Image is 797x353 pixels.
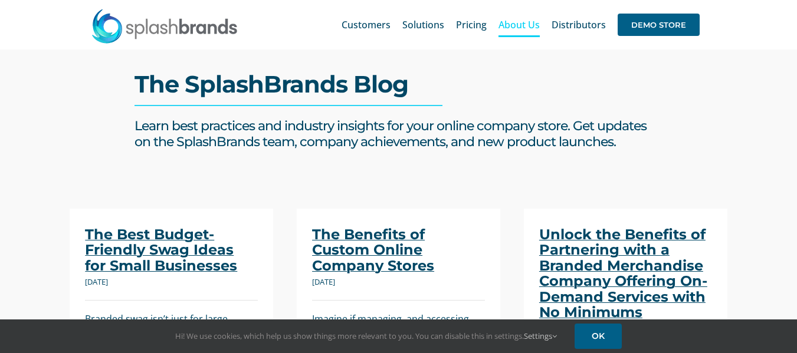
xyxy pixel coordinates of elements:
[342,20,391,29] span: Customers
[552,20,606,29] span: Distributors
[85,276,108,287] span: [DATE]
[175,331,557,341] span: Hi! We use cookies, which help us show things more relevant to you. You can disable this in setti...
[402,20,444,29] span: Solutions
[135,118,647,150] h3: Learn best practices and industry insights for your online company store. Get updates on the Spla...
[618,6,700,44] a: DEMO STORE
[342,6,391,44] a: Customers
[498,20,540,29] span: About Us
[456,6,487,44] a: Pricing
[312,276,335,287] span: [DATE]
[524,331,557,341] a: Settings
[618,14,700,36] span: DEMO STORE
[135,72,647,96] h1: The SplashBrands Blog
[312,226,434,274] a: The Benefits of Custom Online Company Stores
[539,226,707,321] a: Unlock the Benefits of Partnering with a Branded Merchandise Company Offering On-Demand Services ...
[552,6,606,44] a: Distributors
[85,226,237,274] a: The Best Budget-Friendly Swag Ideas for Small Businesses
[342,6,700,44] nav: Main Menu
[91,8,238,44] img: SplashBrands.com Logo
[575,324,622,349] a: OK
[456,20,487,29] span: Pricing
